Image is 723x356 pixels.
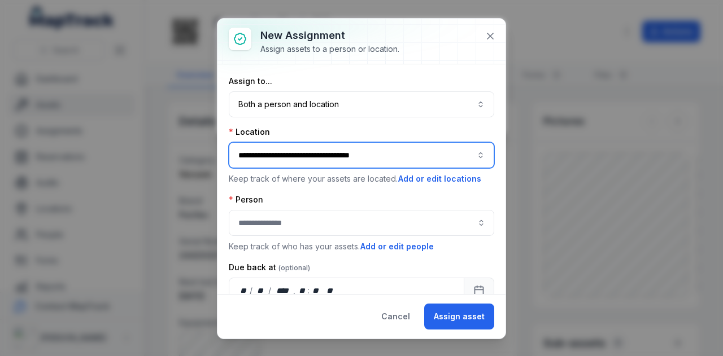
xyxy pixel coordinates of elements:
div: hour, [297,285,308,296]
button: Add or edit people [360,240,434,253]
button: Assign asset [424,304,494,329]
button: Both a person and location [229,91,494,117]
div: day, [238,285,250,296]
div: , [293,285,297,296]
button: Add or edit locations [398,173,482,185]
label: Assign to... [229,76,272,87]
div: year, [272,285,293,296]
div: / [268,285,272,296]
div: am/pm, [324,285,337,296]
label: Person [229,194,263,205]
label: Location [229,126,270,138]
div: minute, [311,285,322,296]
button: Cancel [372,304,420,329]
div: : [308,285,311,296]
label: Due back at [229,262,310,273]
input: assignment-add:person-label [229,210,494,236]
p: Keep track of where your assets are located. [229,173,494,185]
button: Calendar [464,278,494,304]
div: / [250,285,254,296]
div: Assign assets to a person or location. [260,43,399,55]
h3: New assignment [260,28,399,43]
div: month, [254,285,269,296]
p: Keep track of who has your assets. [229,240,494,253]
